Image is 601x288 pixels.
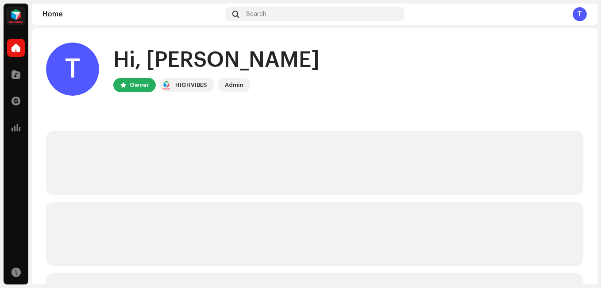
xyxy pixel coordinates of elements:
div: Hi, [PERSON_NAME] [113,46,320,74]
div: Owner [130,80,149,90]
div: T [573,7,587,21]
img: feab3aad-9b62-475c-8caf-26f15a9573ee [161,80,172,90]
div: T [46,43,99,96]
div: Home [42,11,222,18]
span: Search [246,11,266,18]
div: HIGHVIBES [175,80,207,90]
img: feab3aad-9b62-475c-8caf-26f15a9573ee [7,7,25,25]
div: Admin [225,80,243,90]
